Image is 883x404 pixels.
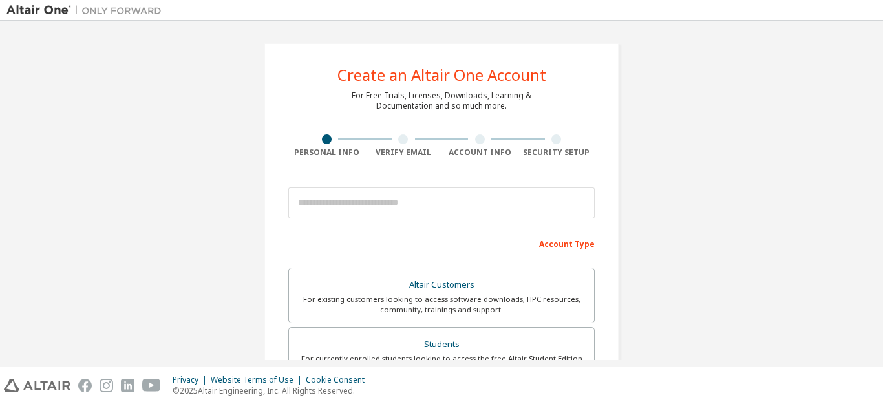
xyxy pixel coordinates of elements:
[441,147,518,158] div: Account Info
[6,4,168,17] img: Altair One
[297,294,586,315] div: For existing customers looking to access software downloads, HPC resources, community, trainings ...
[4,379,70,392] img: altair_logo.svg
[352,90,531,111] div: For Free Trials, Licenses, Downloads, Learning & Documentation and so much more.
[288,233,595,253] div: Account Type
[121,379,134,392] img: linkedin.svg
[297,276,586,294] div: Altair Customers
[173,375,211,385] div: Privacy
[297,335,586,354] div: Students
[297,354,586,374] div: For currently enrolled students looking to access the free Altair Student Edition bundle and all ...
[288,147,365,158] div: Personal Info
[173,385,372,396] p: © 2025 Altair Engineering, Inc. All Rights Reserved.
[337,67,546,83] div: Create an Altair One Account
[100,379,113,392] img: instagram.svg
[306,375,372,385] div: Cookie Consent
[211,375,306,385] div: Website Terms of Use
[142,379,161,392] img: youtube.svg
[518,147,595,158] div: Security Setup
[78,379,92,392] img: facebook.svg
[365,147,442,158] div: Verify Email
